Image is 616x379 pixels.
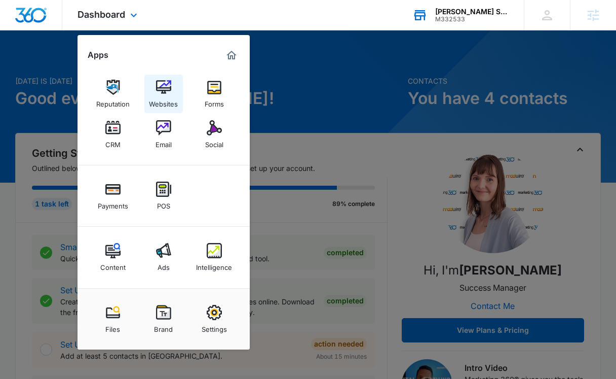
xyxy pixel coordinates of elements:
a: Content [94,238,132,277]
img: tab_domain_overview_orange.svg [27,59,35,67]
div: Forms [205,95,224,108]
a: Reputation [94,75,132,113]
div: account name [435,8,509,16]
div: Files [105,320,120,333]
div: Social [205,135,223,149]
a: Payments [94,177,132,215]
div: Content [100,258,126,271]
a: Forms [195,75,234,113]
a: Settings [195,300,234,338]
div: CRM [105,135,121,149]
div: Ads [158,258,170,271]
span: Dashboard [78,9,125,20]
div: Payments [98,197,128,210]
div: v 4.0.25 [28,16,50,24]
a: Social [195,115,234,154]
div: Intelligence [196,258,232,271]
a: Ads [144,238,183,277]
div: POS [157,197,170,210]
h2: Apps [88,50,108,60]
div: Keywords by Traffic [112,60,171,66]
div: Domain Overview [38,60,91,66]
div: Email [156,135,172,149]
div: Websites [149,95,178,108]
a: Websites [144,75,183,113]
div: Domain: [DOMAIN_NAME] [26,26,111,35]
a: CRM [94,115,132,154]
img: website_grey.svg [16,26,24,35]
a: Marketing 360® Dashboard [223,47,240,63]
div: Settings [202,320,227,333]
div: account id [435,16,509,23]
img: logo_orange.svg [16,16,24,24]
img: tab_keywords_by_traffic_grey.svg [101,59,109,67]
a: POS [144,177,183,215]
a: Intelligence [195,238,234,277]
a: Files [94,300,132,338]
a: Email [144,115,183,154]
a: Brand [144,300,183,338]
div: Brand [154,320,173,333]
div: Reputation [96,95,130,108]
